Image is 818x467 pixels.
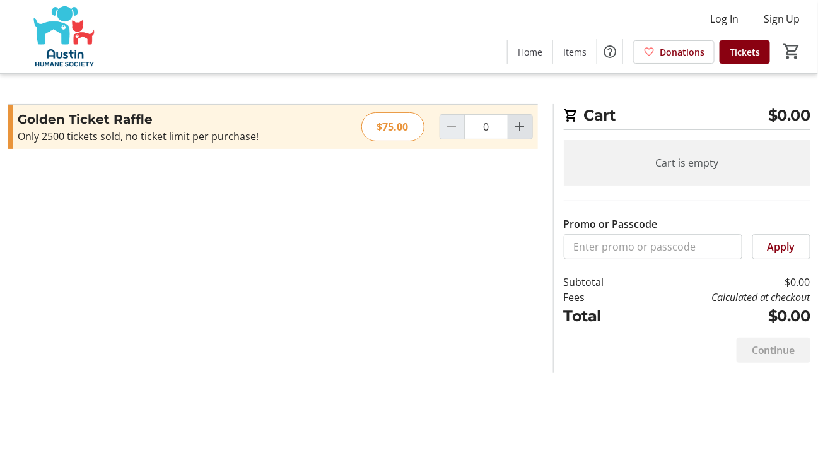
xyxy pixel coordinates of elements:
input: Enter promo or passcode [564,234,742,259]
span: Tickets [730,45,760,59]
span: Apply [768,239,795,254]
img: Austin Humane Society's Logo [8,5,120,68]
div: $75.00 [361,112,424,141]
button: Log In [700,9,749,29]
td: $0.00 [635,275,810,290]
a: Tickets [720,40,770,64]
a: Donations [633,40,715,64]
span: $0.00 [768,104,810,127]
a: Home [508,40,552,64]
td: $0.00 [635,305,810,328]
button: Cart [780,40,803,62]
span: Donations [660,45,704,59]
a: Items [553,40,597,64]
span: Items [563,45,587,59]
td: Subtotal [564,275,635,290]
div: Only 2500 tickets sold, no ticket limit per purchase! [18,129,293,144]
div: Cart is empty [564,140,810,186]
label: Promo or Passcode [564,216,658,232]
button: Increment by one [508,115,532,139]
h2: Cart [564,104,810,130]
h3: Golden Ticket Raffle [18,110,293,129]
button: Sign Up [754,9,810,29]
button: Apply [752,234,810,259]
td: Calculated at checkout [635,290,810,305]
span: Home [518,45,542,59]
td: Total [564,305,635,328]
button: Help [597,39,622,64]
td: Fees [564,290,635,305]
span: Log In [710,11,739,27]
input: Golden Ticket Raffle Quantity [464,114,508,139]
span: Sign Up [764,11,800,27]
